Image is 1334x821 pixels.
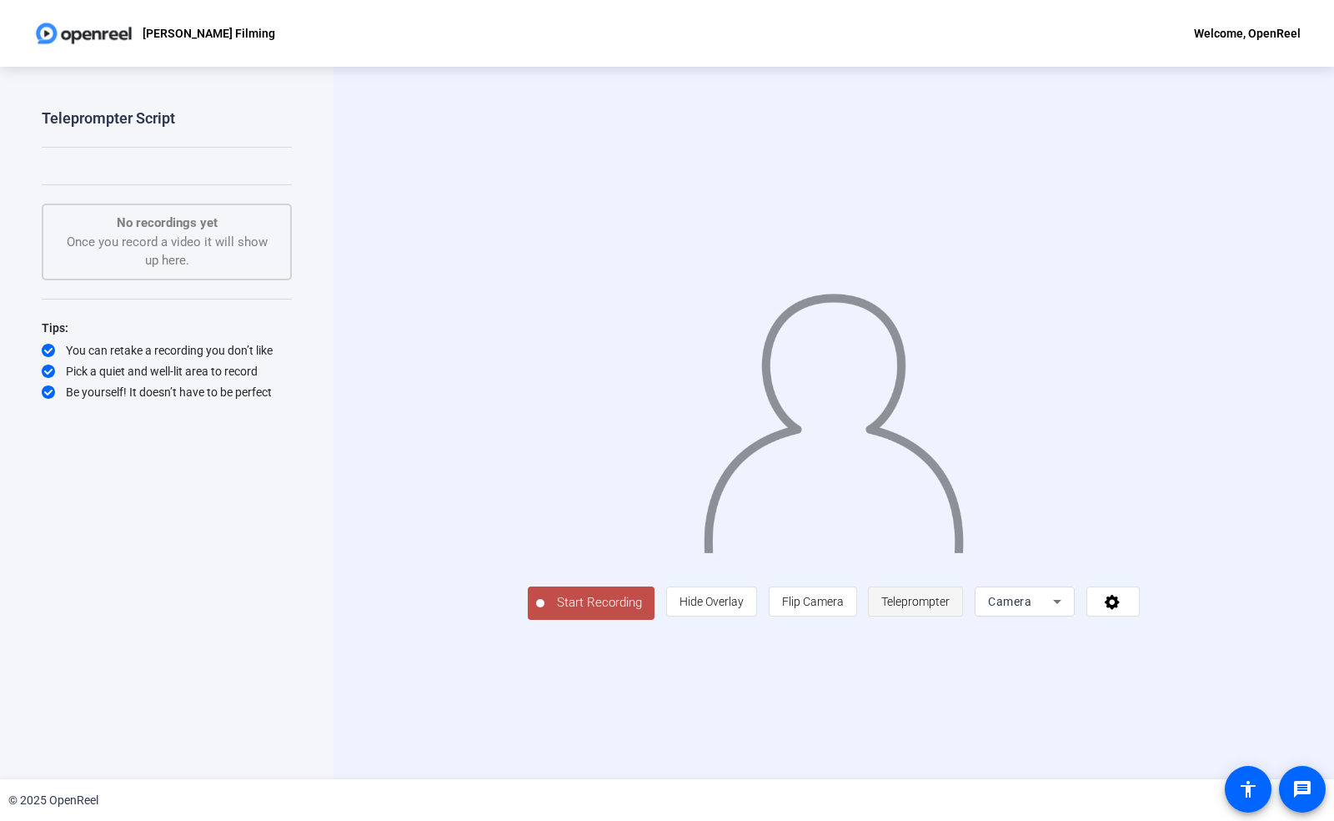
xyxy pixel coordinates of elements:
[42,363,292,380] div: Pick a quiet and well-lit area to record
[42,108,175,128] div: Teleprompter Script
[60,214,273,233] p: No recordings yet
[988,595,1031,608] span: Camera
[544,593,654,612] span: Start Recording
[33,17,134,50] img: OpenReel logo
[8,792,98,809] div: © 2025 OpenReel
[868,587,963,617] button: Teleprompter
[666,587,757,617] button: Hide Overlay
[1292,779,1312,799] mat-icon: message
[701,278,965,553] img: overlay
[528,587,654,620] button: Start Recording
[782,595,844,608] span: Flip Camera
[881,595,950,608] span: Teleprompter
[1194,23,1301,43] div: Welcome, OpenReel
[1238,779,1258,799] mat-icon: accessibility
[42,342,292,359] div: You can retake a recording you don’t like
[680,595,744,608] span: Hide Overlay
[60,214,273,270] div: Once you record a video it will show up here.
[769,587,857,617] button: Flip Camera
[143,23,275,43] p: [PERSON_NAME] Filming
[42,384,292,400] div: Be yourself! It doesn’t have to be perfect
[42,318,292,338] div: Tips:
